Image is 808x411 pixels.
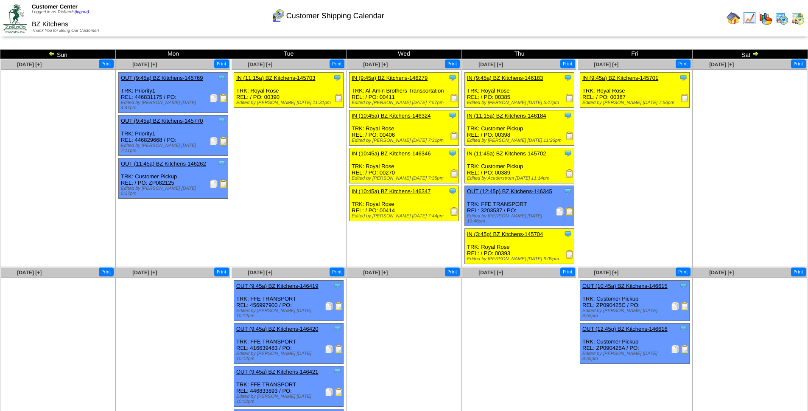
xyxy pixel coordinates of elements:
div: TRK: Customer Pickup REL: ZP090425A / PO: [580,324,690,364]
a: [DATE] [+] [132,270,157,276]
div: TRK: Royal Rose REL: / PO: 00390 [234,73,344,108]
a: OUT (10:45a) BZ Kitchens-146615 [582,283,668,289]
a: [DATE] [+] [478,62,503,68]
a: IN (9:45a) BZ Kitchens-146183 [467,75,543,81]
div: TRK: Royal Rose REL: / PO: 00270 [349,148,459,183]
img: Tooltip [564,73,572,82]
a: IN (11:15a) BZ Kitchens-145703 [236,75,315,81]
div: TRK: Customer Pickup REL: ZP090425C / PO: [580,281,690,321]
a: [DATE] [+] [17,62,42,68]
td: Fri [577,50,693,59]
img: Packing Slip [556,207,564,216]
button: Print [99,59,114,68]
button: Print [560,267,575,276]
div: Edited by [PERSON_NAME] [DATE] 7:11pm [121,143,228,153]
a: [DATE] [+] [709,270,734,276]
span: Thank You for Being Our Customer! [32,28,99,33]
img: Packing Slip [325,302,333,310]
img: Packing Slip [325,388,333,396]
a: IN (9:45a) BZ Kitchens-145701 [582,75,658,81]
div: Edited by [PERSON_NAME] [DATE] 11:31pm [236,100,343,105]
span: Customer Shipping Calendar [286,11,384,20]
img: Receiving Document [450,132,459,140]
a: IN (11:45a) BZ Kitchens-145702 [467,150,546,157]
div: Edited by [PERSON_NAME] [DATE] 7:44pm [352,214,459,219]
div: TRK: Customer Pickup REL: / PO: 00389 [465,148,574,183]
a: [DATE] [+] [478,270,503,276]
img: Receiving Document [681,94,689,102]
a: [DATE] [+] [132,62,157,68]
img: Packing Slip [210,180,218,188]
img: Receiving Document [335,94,343,102]
img: Bill of Lading [681,345,689,353]
button: Print [214,59,229,68]
a: OUT (9:45a) BZ Kitchens-145770 [121,118,203,124]
div: Edited by [PERSON_NAME] [DATE] 5:27pm [121,186,228,196]
a: IN (10:45a) BZ Kitchens-146324 [352,113,431,119]
a: [DATE] [+] [17,270,42,276]
a: [DATE] [+] [363,62,388,68]
img: Receiving Document [565,94,574,102]
a: IN (3:45p) BZ Kitchens-145704 [467,231,543,237]
img: Tooltip [333,367,341,376]
button: Print [330,59,344,68]
span: BZ Kitchens [32,21,68,28]
div: TRK: Royal Rose REL: / PO: 00406 [349,110,459,146]
img: Tooltip [679,73,688,82]
a: [DATE] [+] [594,62,618,68]
span: Customer Center [32,3,78,10]
img: Packing Slip [210,94,218,102]
a: OUT (9:45a) BZ Kitchens-146420 [236,326,318,332]
a: [DATE] [+] [248,62,272,68]
div: TRK: FFE TRANSPORT REL: 446833893 / PO: [234,366,344,407]
td: Sat [693,50,808,59]
img: home.gif [727,11,740,25]
div: TRK: Customer Pickup REL: / PO: ZP082125 [119,158,228,199]
img: arrowleft.gif [48,50,55,57]
div: Edited by [PERSON_NAME] [DATE] 10:12pm [236,351,343,361]
span: Logged in as Trichards [32,10,89,14]
img: line_graph.gif [743,11,756,25]
img: Tooltip [564,187,572,195]
div: TRK: Priority1 REL: 446829668 / PO: [119,115,228,156]
button: Print [791,59,806,68]
img: Bill of Lading [219,180,228,188]
img: Tooltip [564,111,572,120]
span: [DATE] [+] [594,270,618,276]
img: Tooltip [679,324,688,333]
div: Edited by [PERSON_NAME] [DATE] 5:47pm [467,100,574,105]
a: OUT (12:45p) BZ Kitchens-146345 [467,188,552,194]
img: Receiving Document [450,94,459,102]
a: (logout) [75,10,89,14]
div: TRK: Royal Rose REL: / PO: 00393 [465,229,574,264]
div: Edited by [PERSON_NAME] [DATE] 10:12pm [236,394,343,404]
a: [DATE] [+] [248,270,272,276]
img: Bill of Lading [681,302,689,310]
td: Sun [0,50,116,59]
img: Tooltip [448,73,457,82]
img: Bill of Lading [219,94,228,102]
div: Edited by [PERSON_NAME] [DATE] 7:56pm [582,100,689,105]
button: Print [445,59,460,68]
img: Packing Slip [325,345,333,353]
img: Tooltip [448,111,457,120]
img: Tooltip [564,149,572,158]
a: IN (10:45a) BZ Kitchens-146346 [352,150,431,157]
a: IN (11:15a) BZ Kitchens-146184 [467,113,546,119]
a: OUT (9:45a) BZ Kitchens-146419 [236,283,318,289]
img: Bill of Lading [335,345,343,353]
img: arrowright.gif [752,50,759,57]
div: Edited by [PERSON_NAME] [DATE] 8:55pm [582,308,689,318]
a: [DATE] [+] [363,270,388,276]
img: Receiving Document [450,169,459,178]
div: TRK: Customer Pickup REL: / PO: 00398 [465,110,574,146]
img: graph.gif [759,11,772,25]
td: Wed [347,50,462,59]
img: Tooltip [218,73,226,82]
img: Receiving Document [450,207,459,216]
img: Receiving Document [565,169,574,178]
